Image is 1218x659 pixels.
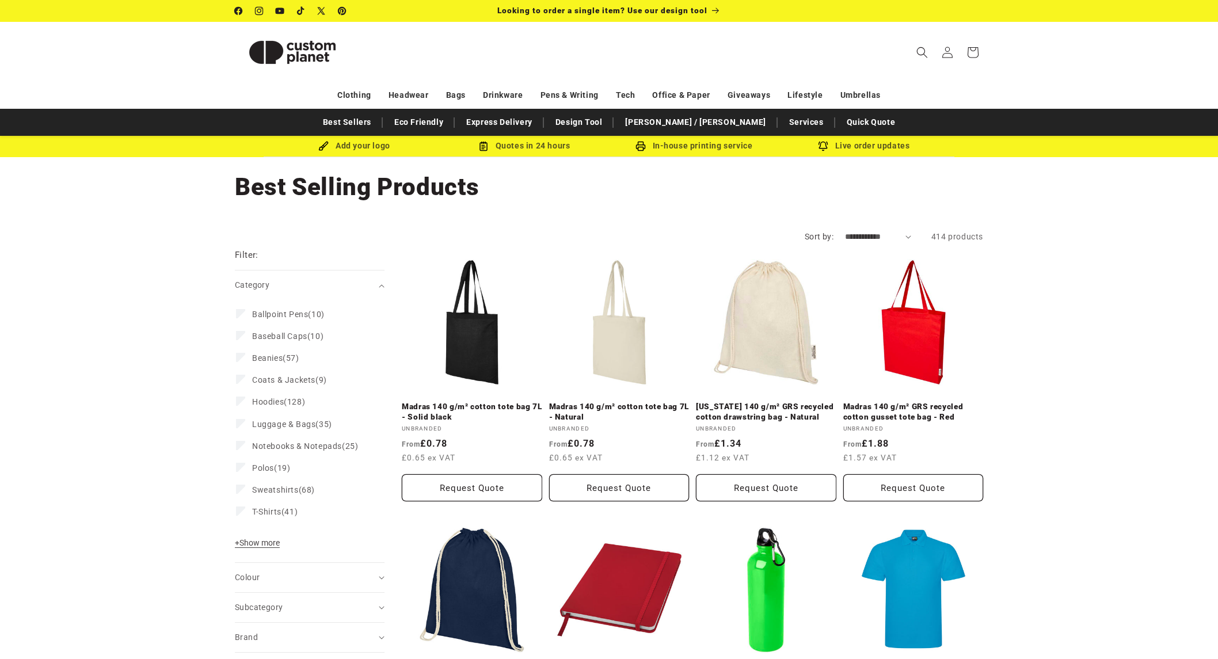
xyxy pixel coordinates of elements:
[389,112,449,132] a: Eco Friendly
[252,441,342,451] span: Notebooks & Notepads
[252,397,284,406] span: Hoodies
[439,139,609,153] div: Quotes in 24 hours
[235,280,269,289] span: Category
[235,593,385,622] summary: Subcategory (0 selected)
[635,141,646,151] img: In-house printing
[252,419,332,429] span: (35)
[235,172,983,203] h1: Best Selling Products
[252,485,299,494] span: Sweatshirts
[787,85,823,105] a: Lifestyle
[783,112,829,132] a: Services
[779,139,949,153] div: Live order updates
[252,463,274,473] span: Polos
[389,85,429,105] a: Headwear
[446,85,466,105] a: Bags
[252,485,315,495] span: (68)
[402,402,542,422] a: Madras 140 g/m² cotton tote bag 7L - Solid black
[252,507,281,516] span: T-Shirts
[252,375,315,384] span: Coats & Jackets
[252,353,299,363] span: (57)
[235,563,385,592] summary: Colour (0 selected)
[235,26,350,78] img: Custom Planet
[252,310,308,319] span: Ballpoint Pens
[269,139,439,153] div: Add your logo
[909,40,935,65] summary: Search
[252,463,290,473] span: (19)
[696,474,836,501] button: Request Quote
[841,112,901,132] a: Quick Quote
[235,633,258,642] span: Brand
[252,309,325,319] span: (10)
[652,85,710,105] a: Office & Paper
[483,85,523,105] a: Drinkware
[549,402,690,422] a: Madras 140 g/m² cotton tote bag 7L - Natural
[235,603,283,612] span: Subcategory
[696,402,836,422] a: [US_STATE] 140 g/m² GRS recycled cotton drawstring bag - Natural
[840,85,881,105] a: Umbrellas
[728,85,770,105] a: Giveaways
[252,332,307,341] span: Baseball Caps
[402,474,542,501] button: Request Quote
[931,232,983,241] span: 414 products
[478,141,489,151] img: Order Updates Icon
[549,474,690,501] button: Request Quote
[843,474,984,501] button: Request Quote
[619,112,771,132] a: [PERSON_NAME] / [PERSON_NAME]
[235,573,260,582] span: Colour
[616,85,635,105] a: Tech
[317,112,377,132] a: Best Sellers
[252,397,305,407] span: (128)
[460,112,538,132] a: Express Delivery
[818,141,828,151] img: Order updates
[252,420,315,429] span: Luggage & Bags
[497,6,707,15] span: Looking to order a single item? Use our design tool
[252,375,327,385] span: (9)
[550,112,608,132] a: Design Tool
[231,22,355,82] a: Custom Planet
[235,271,385,300] summary: Category (0 selected)
[235,623,385,652] summary: Brand (0 selected)
[609,139,779,153] div: In-house printing service
[252,441,358,451] span: (25)
[235,249,258,262] h2: Filter:
[235,538,239,547] span: +
[252,331,323,341] span: (10)
[252,353,283,363] span: Beanies
[235,538,280,547] span: Show more
[235,538,283,554] button: Show more
[805,232,833,241] label: Sort by:
[337,85,371,105] a: Clothing
[318,141,329,151] img: Brush Icon
[843,402,984,422] a: Madras 140 g/m² GRS recycled cotton gusset tote bag - Red
[252,506,298,517] span: (41)
[541,85,599,105] a: Pens & Writing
